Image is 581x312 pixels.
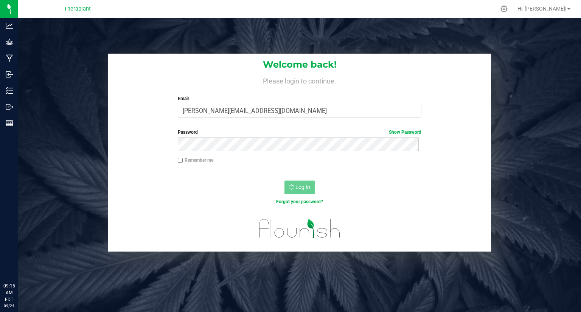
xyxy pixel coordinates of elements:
span: Theraplant [64,6,91,12]
label: Remember me [178,157,213,164]
h1: Welcome back! [108,60,491,70]
span: Hi, [PERSON_NAME]! [517,6,567,12]
span: Log In [295,184,310,190]
div: Manage settings [499,5,509,12]
inline-svg: Grow [6,38,13,46]
inline-svg: Manufacturing [6,54,13,62]
a: Show Password [389,130,421,135]
inline-svg: Inbound [6,71,13,78]
button: Log In [284,181,315,194]
p: 09/24 [3,303,15,309]
inline-svg: Outbound [6,103,13,111]
inline-svg: Inventory [6,87,13,94]
img: flourish_logo.svg [252,213,348,244]
inline-svg: Reports [6,119,13,127]
span: Password [178,130,198,135]
input: Remember me [178,158,183,163]
inline-svg: Analytics [6,22,13,29]
label: Email [178,95,422,102]
a: Forgot your password? [276,199,323,204]
h4: Please login to continue. [108,76,491,85]
p: 09:15 AM EDT [3,283,15,303]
